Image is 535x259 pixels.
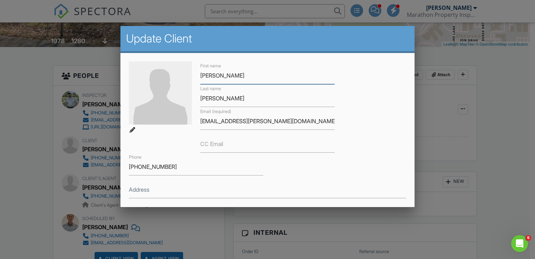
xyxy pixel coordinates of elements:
[200,140,223,148] label: CC Email
[129,154,141,160] label: Phone
[200,63,221,69] label: First name
[126,32,409,46] h2: Update Client
[129,61,192,125] img: default-user-f0147aede5fd5fa78ca7ade42f37bd4542148d508eef1c3d3ea960f66861d68b.jpg
[129,186,150,193] label: Address
[511,235,528,252] iframe: Intercom live chat
[200,86,221,92] label: Last name
[526,235,531,241] span: 6
[200,108,231,115] label: Email (required)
